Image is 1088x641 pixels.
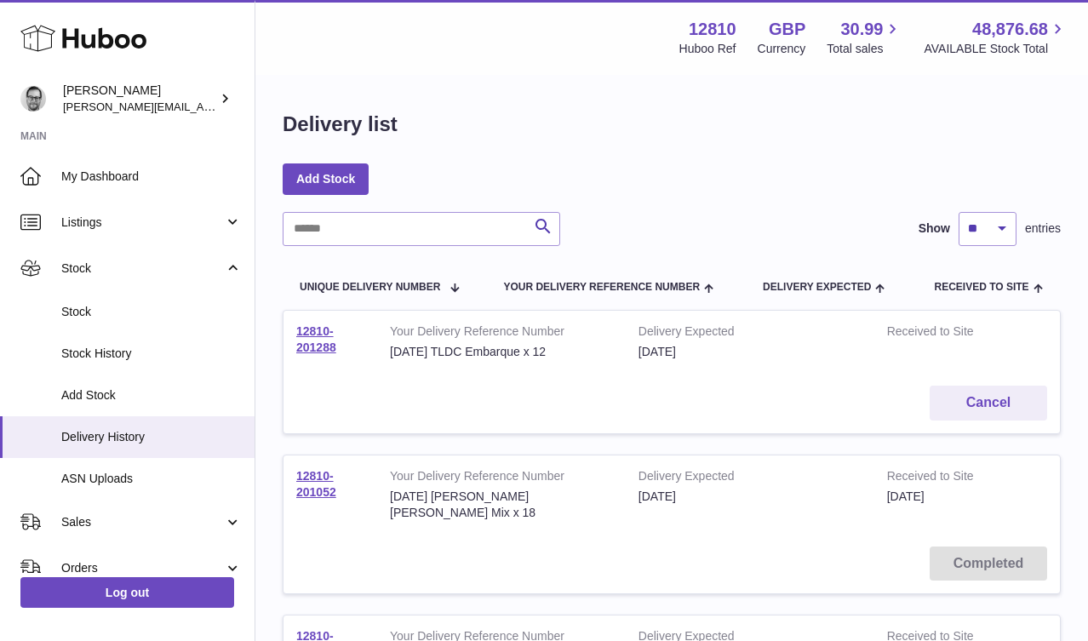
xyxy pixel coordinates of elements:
[61,215,224,231] span: Listings
[61,260,224,277] span: Stock
[61,471,242,487] span: ASN Uploads
[390,323,613,344] strong: Your Delivery Reference Number
[390,344,613,360] div: [DATE] TLDC Embarque x 12
[827,18,902,57] a: 30.99 Total sales
[638,344,862,360] div: [DATE]
[638,323,862,344] strong: Delivery Expected
[63,83,216,115] div: [PERSON_NAME]
[61,429,242,445] span: Delivery History
[390,489,613,521] div: [DATE] [PERSON_NAME] [PERSON_NAME] Mix x 18
[638,489,862,505] div: [DATE]
[20,86,46,112] img: alex@digidistiller.com
[283,111,398,138] h1: Delivery list
[61,346,242,362] span: Stock History
[924,41,1068,57] span: AVAILABLE Stock Total
[283,163,369,194] a: Add Stock
[503,282,700,293] span: Your Delivery Reference Number
[20,577,234,608] a: Log out
[61,514,224,530] span: Sales
[296,324,336,354] a: 12810-201288
[887,489,925,503] span: [DATE]
[1025,220,1061,237] span: entries
[638,468,862,489] strong: Delivery Expected
[300,282,440,293] span: Unique Delivery Number
[61,560,224,576] span: Orders
[758,41,806,57] div: Currency
[934,282,1028,293] span: Received to Site
[887,323,1001,344] strong: Received to Site
[63,100,341,113] span: [PERSON_NAME][EMAIL_ADDRESS][DOMAIN_NAME]
[390,468,613,489] strong: Your Delivery Reference Number
[919,220,950,237] label: Show
[924,18,1068,57] a: 48,876.68 AVAILABLE Stock Total
[763,282,871,293] span: Delivery Expected
[840,18,883,41] span: 30.99
[61,169,242,185] span: My Dashboard
[61,387,242,403] span: Add Stock
[689,18,736,41] strong: 12810
[61,304,242,320] span: Stock
[827,41,902,57] span: Total sales
[972,18,1048,41] span: 48,876.68
[679,41,736,57] div: Huboo Ref
[769,18,805,41] strong: GBP
[930,386,1047,421] button: Cancel
[887,468,1001,489] strong: Received to Site
[296,469,336,499] a: 12810-201052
